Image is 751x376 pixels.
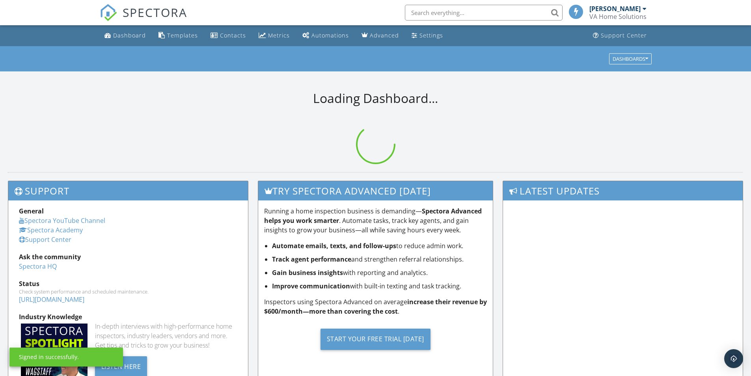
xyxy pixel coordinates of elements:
[419,32,443,39] div: Settings
[258,181,493,200] h3: Try spectora advanced [DATE]
[19,312,237,322] div: Industry Knowledge
[299,28,352,43] a: Automations (Basic)
[19,226,83,234] a: Spectora Academy
[272,268,343,277] strong: Gain business insights
[113,32,146,39] div: Dashboard
[220,32,246,39] div: Contacts
[272,254,487,264] li: and strengthen referral relationships.
[19,262,57,271] a: Spectora HQ
[589,13,647,21] div: VA Home Solutions
[19,288,237,295] div: Check system performance and scheduled maintenance.
[19,235,71,244] a: Support Center
[264,322,487,356] a: Start Your Free Trial [DATE]
[155,28,201,43] a: Templates
[311,32,349,39] div: Automations
[264,207,482,225] strong: Spectora Advanced helps you work smarter
[408,28,446,43] a: Settings
[589,5,641,13] div: [PERSON_NAME]
[19,216,105,225] a: Spectora YouTube Channel
[264,297,487,316] strong: increase their revenue by $600/month—more than covering the cost
[19,295,84,304] a: [URL][DOMAIN_NAME]
[724,349,743,368] div: Open Intercom Messenger
[95,322,237,350] div: In-depth interviews with high-performance home inspectors, industry leaders, vendors and more. Ge...
[255,28,293,43] a: Metrics
[19,279,237,288] div: Status
[272,282,350,290] strong: Improve communication
[609,53,652,64] button: Dashboards
[601,32,647,39] div: Support Center
[272,281,487,291] li: with built-in texting and task tracking.
[19,207,44,215] strong: General
[272,241,396,250] strong: Automate emails, texts, and follow-ups
[19,353,79,361] div: Signed in successfully.
[321,329,430,350] div: Start Your Free Trial [DATE]
[268,32,290,39] div: Metrics
[503,181,743,200] h3: Latest Updates
[167,32,198,39] div: Templates
[101,28,149,43] a: Dashboard
[264,206,487,235] p: Running a home inspection business is demanding— . Automate tasks, track key agents, and gain ins...
[123,4,187,21] span: SPECTORA
[272,255,351,264] strong: Track agent performance
[95,362,147,370] a: Listen Here
[358,28,402,43] a: Advanced
[100,11,187,27] a: SPECTORA
[370,32,399,39] div: Advanced
[613,56,648,62] div: Dashboards
[207,28,249,43] a: Contacts
[264,297,487,316] p: Inspectors using Spectora Advanced on average .
[8,181,248,200] h3: Support
[590,28,650,43] a: Support Center
[19,252,237,262] div: Ask the community
[100,4,117,21] img: The Best Home Inspection Software - Spectora
[272,268,487,277] li: with reporting and analytics.
[405,5,563,21] input: Search everything...
[272,241,487,251] li: to reduce admin work.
